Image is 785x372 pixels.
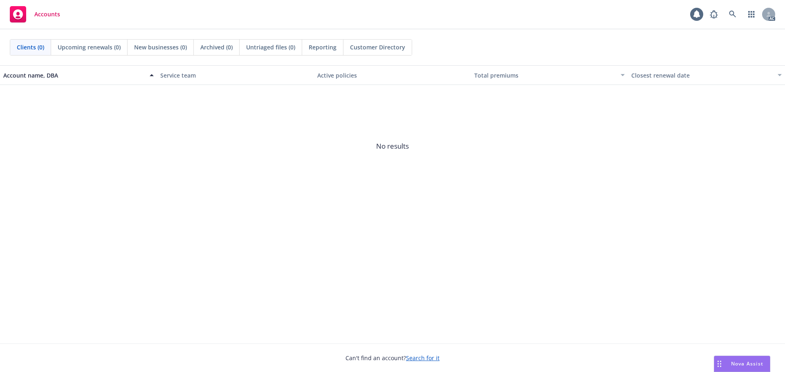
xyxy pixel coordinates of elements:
button: Total premiums [471,65,628,85]
a: Accounts [7,3,63,26]
span: New businesses (0) [134,43,187,51]
div: Account name, DBA [3,71,145,80]
span: Customer Directory [350,43,405,51]
span: Archived (0) [200,43,233,51]
a: Search [724,6,741,22]
div: Active policies [317,71,468,80]
a: Switch app [743,6,760,22]
span: Reporting [309,43,336,51]
button: Service team [157,65,314,85]
span: Untriaged files (0) [246,43,295,51]
span: Can't find an account? [345,354,440,362]
span: Nova Assist [731,360,763,367]
div: Service team [160,71,311,80]
div: Drag to move [714,356,724,372]
span: Accounts [34,11,60,18]
div: Closest renewal date [631,71,773,80]
a: Report a Bug [706,6,722,22]
button: Closest renewal date [628,65,785,85]
span: Upcoming renewals (0) [58,43,121,51]
div: Total premiums [474,71,616,80]
button: Active policies [314,65,471,85]
a: Search for it [406,354,440,362]
span: Clients (0) [17,43,44,51]
button: Nova Assist [714,356,770,372]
